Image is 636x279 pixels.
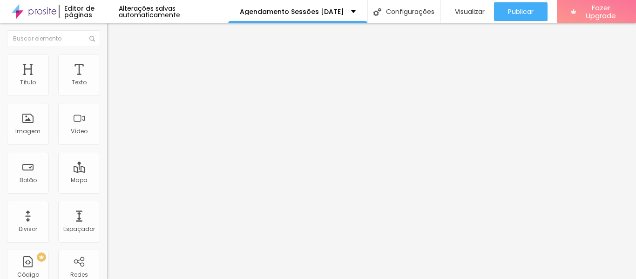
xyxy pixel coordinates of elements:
[59,5,119,18] div: Editor de páginas
[107,23,636,279] iframe: Editor
[15,128,41,135] div: Imagem
[441,2,494,21] button: Visualizar
[20,79,36,86] div: Título
[508,8,534,15] span: Publicar
[71,128,88,135] div: Vídeo
[63,226,95,232] div: Espaçador
[119,5,228,18] div: Alterações salvas automaticamente
[89,36,95,41] img: Icone
[580,4,622,20] span: Fazer Upgrade
[72,79,87,86] div: Texto
[20,177,37,184] div: Botão
[455,8,485,15] span: Visualizar
[240,8,344,15] p: Agendamento Sessões [DATE]
[71,177,88,184] div: Mapa
[373,8,381,16] img: Icone
[7,30,100,47] input: Buscar elemento
[494,2,548,21] button: Publicar
[19,226,37,232] div: Divisor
